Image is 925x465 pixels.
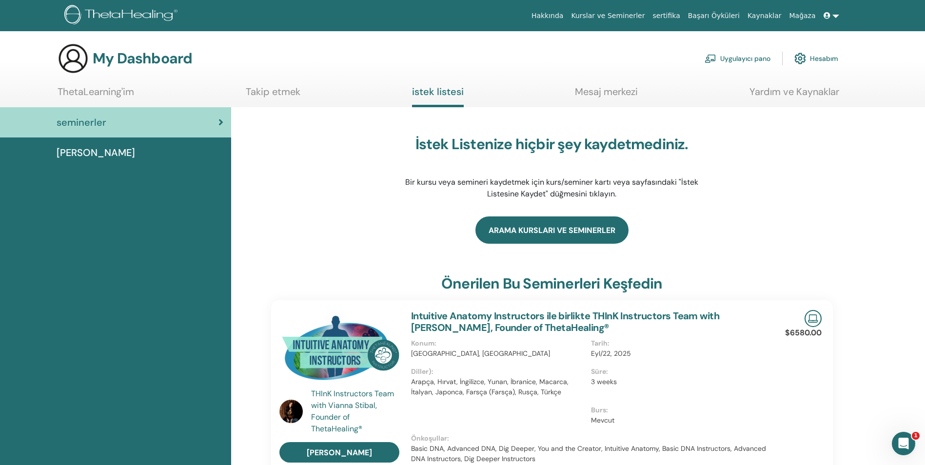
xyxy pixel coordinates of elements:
a: sertifika [649,7,684,25]
a: Kaynaklar [744,7,786,25]
p: [GEOGRAPHIC_DATA], [GEOGRAPHIC_DATA] [411,349,585,359]
iframe: Intercom live chat [892,432,915,455]
h3: My Dashboard [93,50,192,67]
h3: İstek Listenize hiçbir şey kaydetmediniz. [398,136,706,153]
p: Mevcut [591,415,765,426]
a: ThetaLearning'im [58,86,134,105]
a: Mesaj merkezi [575,86,638,105]
img: default.jpg [279,400,303,423]
a: Hesabım [794,48,838,69]
p: Konum : [411,338,585,349]
p: Diller) : [411,367,585,377]
a: Kurslar ve Seminerler [567,7,649,25]
h3: Önerilen bu seminerleri keşfedin [441,275,662,292]
p: Önkoşullar : [411,433,771,444]
img: Intuitive Anatomy Instructors [279,310,399,391]
a: Başarı Öyküleri [684,7,744,25]
p: 3 weeks [591,377,765,387]
a: THInK Instructors Team with Vianna Stibal, Founder of ThetaHealing® [311,388,401,435]
a: Hakkında [528,7,568,25]
p: Eyl/22, 2025 [591,349,765,359]
a: Takip etmek [246,86,300,105]
p: Bir kursu veya semineri kaydetmek için kurs/seminer kartı veya sayfasındaki "İstek Listesine Kayd... [398,176,706,200]
p: $6580.00 [785,327,822,339]
p: Burs : [591,405,765,415]
span: seminerler [57,115,106,130]
a: istek listesi [412,86,464,107]
img: logo.png [64,5,181,27]
img: Live Online Seminar [805,310,822,327]
a: Uygulayıcı pano [705,48,770,69]
a: Yardım ve Kaynaklar [749,86,839,105]
a: [PERSON_NAME] [279,442,399,463]
a: Intuitive Anatomy Instructors ile birlikte THInK Instructors Team with [PERSON_NAME], Founder of ... [411,310,720,334]
span: [PERSON_NAME] [307,447,372,458]
img: generic-user-icon.jpg [58,43,89,74]
p: Arapça, Hırvat, İngilizce, Yunan, İbranice, Macarca, İtalyan, Japonca, Farsça (Farsça), Rusça, Tü... [411,377,585,397]
span: 1 [912,432,920,440]
p: Basic DNA, Advanced DNA, Dig Deeper, You and the Creator, Intuitive Anatomy, Basic DNA Instructor... [411,444,771,464]
p: Tarih : [591,338,765,349]
a: Arama Kursları ve Seminerler [475,216,629,244]
img: cog.svg [794,50,806,67]
p: Süre : [591,367,765,377]
a: Mağaza [785,7,819,25]
img: chalkboard-teacher.svg [705,54,716,63]
span: [PERSON_NAME] [57,145,135,160]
